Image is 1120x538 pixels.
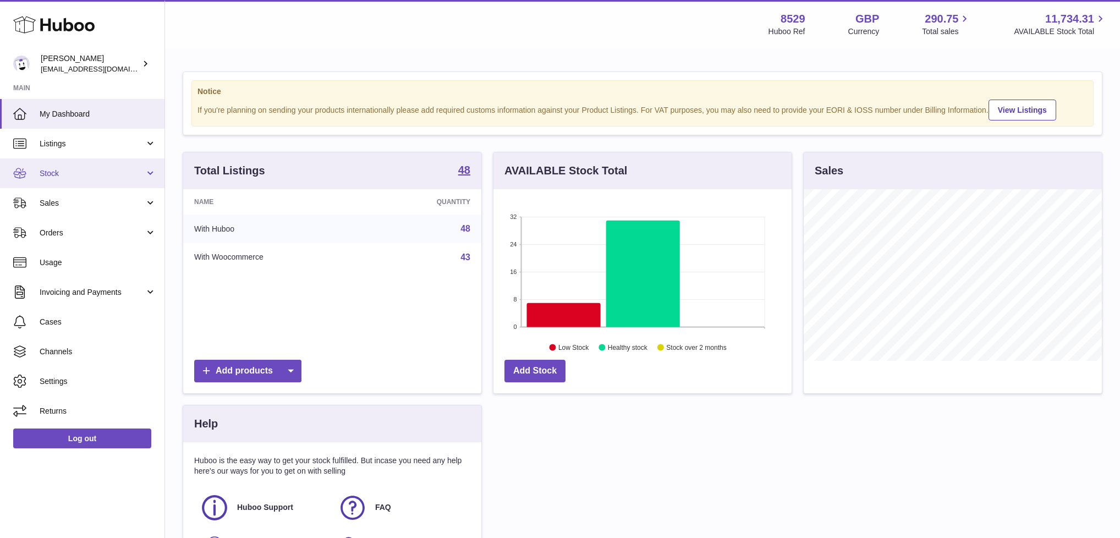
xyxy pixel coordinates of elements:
span: Usage [40,257,156,268]
span: Channels [40,347,156,357]
a: 48 [458,164,470,178]
text: 8 [513,296,517,303]
span: Orders [40,228,145,238]
text: Stock over 2 months [666,344,726,352]
span: Settings [40,376,156,387]
a: Huboo Support [200,493,327,523]
div: [PERSON_NAME] [41,53,140,74]
span: Returns [40,406,156,416]
td: With Huboo [183,215,368,243]
a: View Listings [989,100,1056,120]
div: Currency [848,26,880,37]
a: FAQ [338,493,465,523]
a: Add Stock [504,360,566,382]
text: 0 [513,323,517,330]
h3: Total Listings [194,163,265,178]
text: 16 [510,268,517,275]
div: Huboo Ref [768,26,805,37]
strong: 8529 [781,12,805,26]
a: 48 [460,224,470,233]
strong: 48 [458,164,470,175]
span: Cases [40,317,156,327]
span: [EMAIL_ADDRESS][DOMAIN_NAME] [41,64,162,73]
p: Huboo is the easy way to get your stock fulfilled. But incase you need any help here's our ways f... [194,455,470,476]
h3: Help [194,416,218,431]
span: Invoicing and Payments [40,287,145,298]
h3: Sales [815,163,843,178]
span: Listings [40,139,145,149]
th: Name [183,189,368,215]
a: 290.75 Total sales [922,12,971,37]
a: 11,734.31 AVAILABLE Stock Total [1014,12,1107,37]
span: Stock [40,168,145,179]
img: admin@redgrass.ch [13,56,30,72]
td: With Woocommerce [183,243,368,272]
text: Low Stock [558,344,589,352]
span: Sales [40,198,145,208]
span: My Dashboard [40,109,156,119]
h3: AVAILABLE Stock Total [504,163,627,178]
div: If you're planning on sending your products internationally please add required customs informati... [197,98,1088,120]
text: Healthy stock [608,344,648,352]
a: Log out [13,429,151,448]
span: FAQ [375,502,391,513]
a: Add products [194,360,301,382]
span: Total sales [922,26,971,37]
a: 43 [460,252,470,262]
strong: Notice [197,86,1088,97]
th: Quantity [368,189,481,215]
span: 11,734.31 [1045,12,1094,26]
span: Huboo Support [237,502,293,513]
span: AVAILABLE Stock Total [1014,26,1107,37]
text: 32 [510,213,517,220]
strong: GBP [855,12,879,26]
text: 24 [510,241,517,248]
span: 290.75 [925,12,958,26]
